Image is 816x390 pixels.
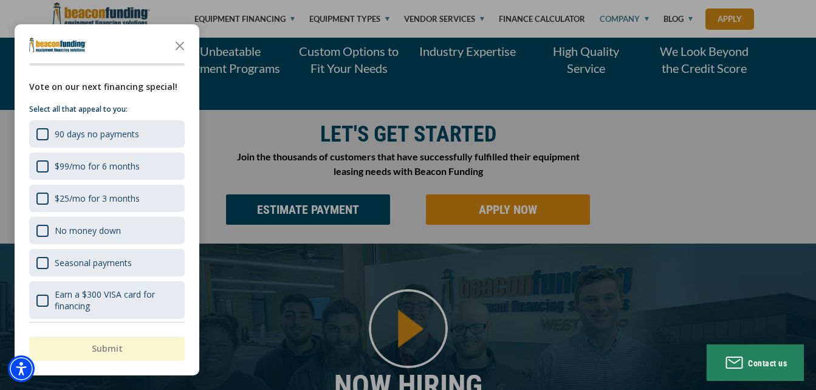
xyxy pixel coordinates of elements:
div: Seasonal payments [55,257,132,269]
div: No money down [55,225,121,236]
div: Accessibility Menu [8,355,35,382]
div: $99/mo for 6 months [55,160,140,172]
div: Seasonal payments [29,249,185,276]
button: Close the survey [168,33,192,57]
div: No money down [29,217,185,244]
div: $99/mo for 6 months [29,152,185,180]
div: $25/mo for 3 months [55,193,140,204]
div: 90 days no payments [29,120,185,148]
button: Contact us [707,344,804,381]
div: Survey [15,24,199,375]
div: $25/mo for 3 months [29,185,185,212]
p: Select all that appeal to you: [29,103,185,115]
span: Contact us [748,358,787,368]
button: Submit [29,337,185,361]
div: Earn a $300 VISA card for financing [55,289,177,312]
img: Company logo [29,38,86,52]
div: Earn a $300 VISA card for financing [29,281,185,319]
div: Vote on our next financing special! [29,80,185,94]
div: 90 days no payments [55,128,139,140]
